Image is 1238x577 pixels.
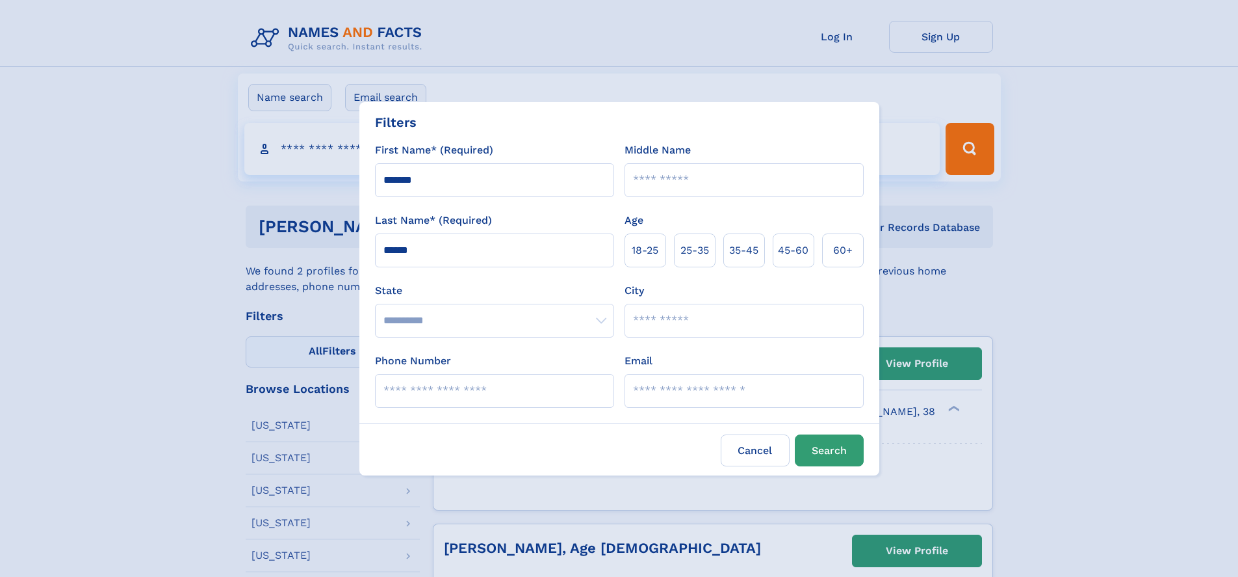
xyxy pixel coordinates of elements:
label: Age [625,213,643,228]
label: Cancel [721,435,790,466]
div: Filters [375,113,417,132]
label: First Name* (Required) [375,142,493,158]
label: Middle Name [625,142,691,158]
label: Last Name* (Required) [375,213,492,228]
span: 45‑60 [778,243,808,258]
span: 60+ [833,243,853,258]
span: 25‑35 [680,243,709,258]
label: State [375,283,614,299]
span: 18‑25 [632,243,658,258]
button: Search [795,435,864,466]
label: Phone Number [375,353,451,369]
label: City [625,283,644,299]
label: Email [625,353,652,369]
span: 35‑45 [729,243,758,258]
